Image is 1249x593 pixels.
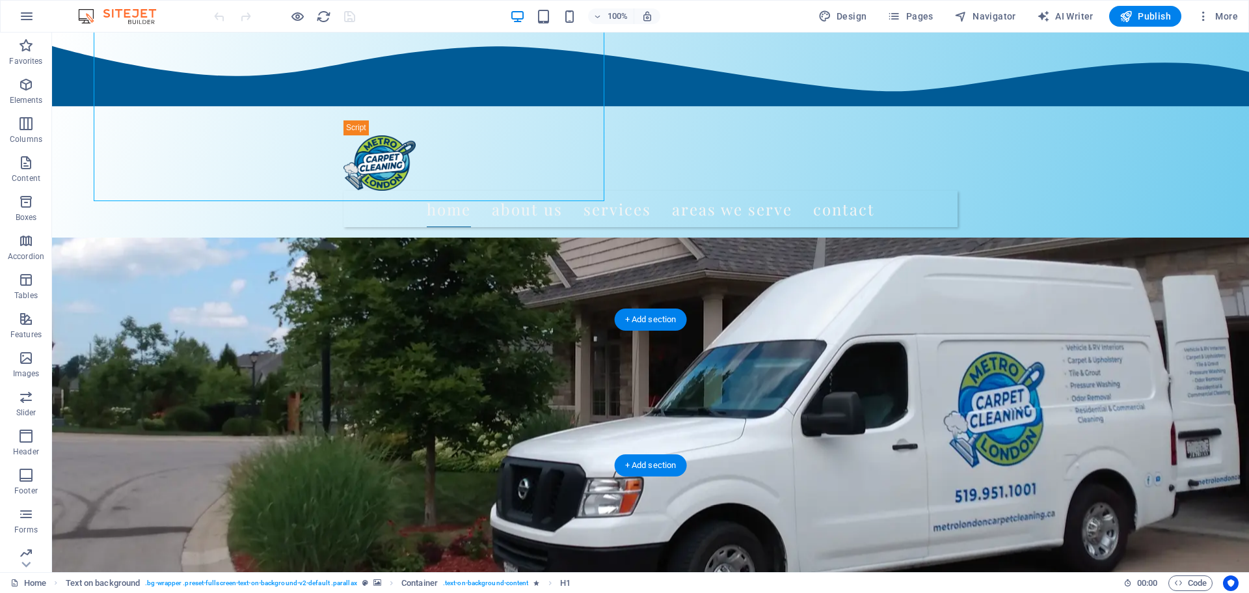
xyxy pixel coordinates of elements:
[818,10,867,23] span: Design
[16,407,36,418] p: Slider
[1192,6,1243,27] button: More
[949,6,1021,27] button: Navigator
[1123,575,1158,591] h6: Session time
[10,575,46,591] a: Click to cancel selection. Double-click to open Pages
[1197,10,1238,23] span: More
[8,251,44,262] p: Accordion
[1174,575,1207,591] span: Code
[887,10,933,23] span: Pages
[13,368,40,379] p: Images
[533,579,539,586] i: Element contains an animation
[10,329,42,340] p: Features
[608,8,628,24] h6: 100%
[1037,10,1094,23] span: AI Writer
[615,454,687,476] div: + Add section
[66,575,571,591] nav: breadcrumb
[588,8,634,24] button: 100%
[13,447,39,457] p: Header
[1168,575,1213,591] button: Code
[1223,575,1239,591] button: Usercentrics
[16,212,37,223] p: Boxes
[401,575,438,591] span: Click to select. Double-click to edit
[14,486,38,496] p: Footer
[316,9,331,24] i: Reload page
[14,290,38,301] p: Tables
[10,134,42,145] p: Columns
[362,579,368,586] i: This element is a customizable preset
[882,6,938,27] button: Pages
[10,95,43,105] p: Elements
[615,309,687,331] div: + Add section
[1032,6,1099,27] button: AI Writer
[316,8,331,24] button: reload
[560,575,571,591] span: Click to select. Double-click to edit
[813,6,872,27] button: Design
[1137,575,1157,591] span: 00 00
[75,8,172,24] img: Editor Logo
[145,575,357,591] span: . bg-wrapper .preset-fullscreen-text-on-background-v2-default .parallax
[66,575,141,591] span: Click to select. Double-click to edit
[1146,578,1148,588] span: :
[443,575,529,591] span: . text-on-background-content
[289,8,305,24] button: Click here to leave preview mode and continue editing
[1109,6,1181,27] button: Publish
[14,525,38,535] p: Forms
[641,10,653,22] i: On resize automatically adjust zoom level to fit chosen device.
[813,6,872,27] div: Design (Ctrl+Alt+Y)
[373,579,381,586] i: This element contains a background
[1120,10,1171,23] span: Publish
[954,10,1016,23] span: Navigator
[281,77,916,204] header: menu and logo
[12,173,40,184] p: Content
[9,56,42,66] p: Favorites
